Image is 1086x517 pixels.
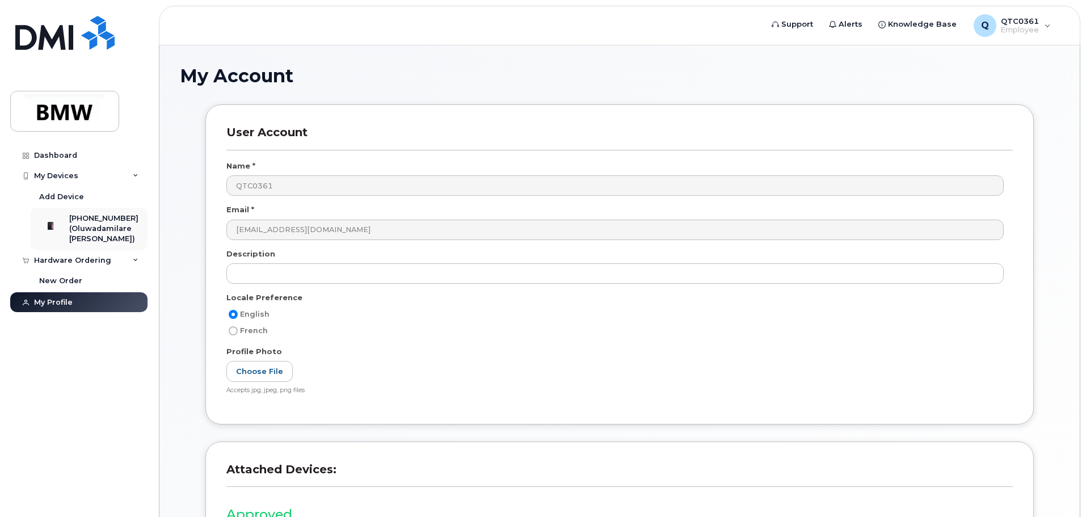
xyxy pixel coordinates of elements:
label: Choose File [226,361,293,382]
h3: Attached Devices: [226,463,1013,487]
input: French [229,326,238,335]
h1: My Account [180,66,1059,86]
input: English [229,310,238,319]
div: Accepts jpg, jpeg, png files [226,386,1004,395]
label: Description [226,249,275,259]
label: Locale Preference [226,292,302,303]
label: Email * [226,204,254,215]
span: English [240,310,270,318]
iframe: Messenger Launcher [1037,468,1077,508]
label: Name * [226,161,255,171]
label: Profile Photo [226,346,282,357]
span: French [240,326,268,335]
h3: User Account [226,125,1013,150]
